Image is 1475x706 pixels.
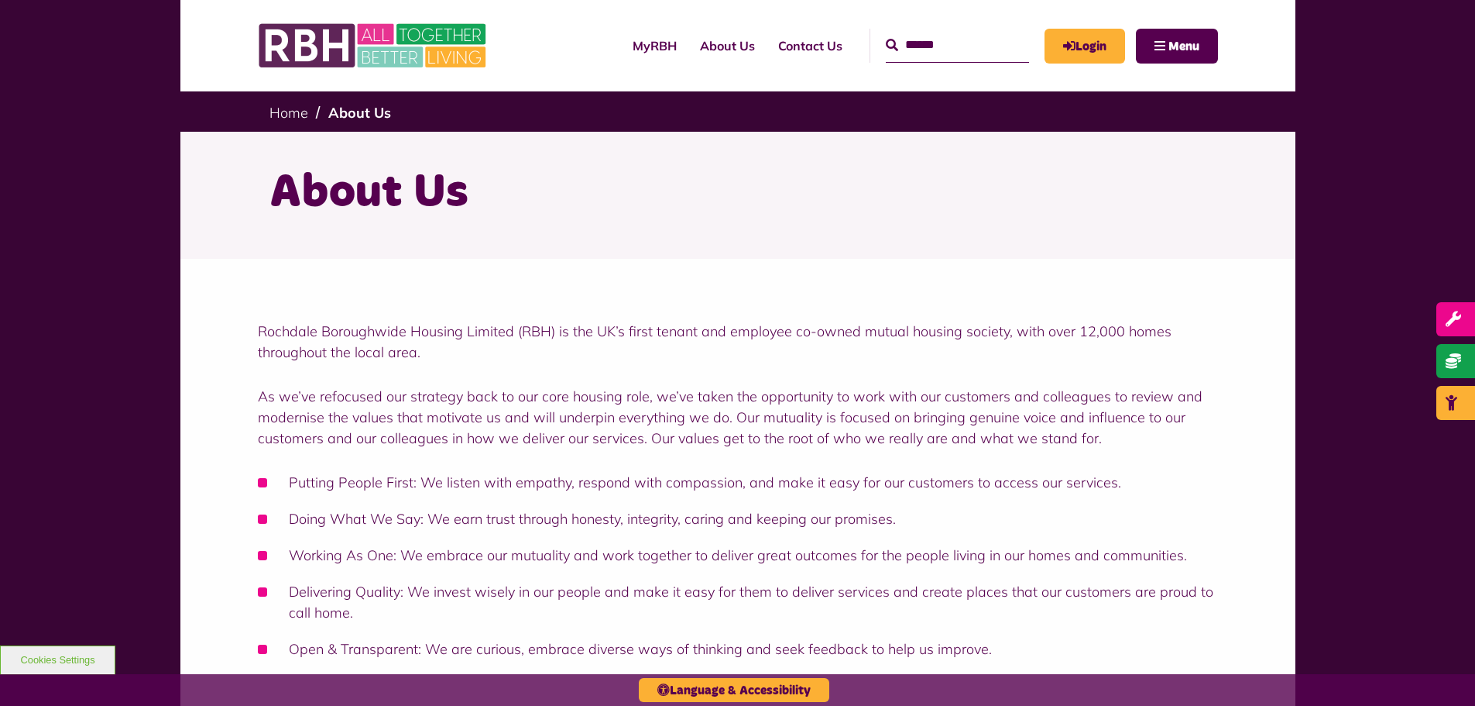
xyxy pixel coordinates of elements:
[1168,40,1199,53] span: Menu
[258,321,1218,363] p: Rochdale Boroughwide Housing Limited (RBH) is the UK’s first tenant and employee co-owned mutual ...
[269,163,1206,223] h1: About Us
[621,25,688,67] a: MyRBH
[258,386,1218,449] p: As we’ve refocused our strategy back to our core housing role, we’ve taken the opportunity to wor...
[767,25,854,67] a: Contact Us
[258,639,1218,660] li: Open & Transparent: We are curious, embrace diverse ways of thinking and seek feedback to help us...
[269,104,308,122] a: Home
[688,25,767,67] a: About Us
[1136,29,1218,64] button: Navigation
[258,508,1218,529] li: Doing What We Say: We earn trust through honesty, integrity, caring and keeping our promises.
[1045,29,1125,64] a: MyRBH
[258,15,490,76] img: RBH
[639,678,829,702] button: Language & Accessibility
[258,472,1218,493] li: Putting People First: We listen with empathy, respond with compassion, and make it easy for our c...
[258,581,1218,623] li: Delivering Quality: We invest wisely in our people and make it easy for them to deliver services ...
[1405,636,1475,706] iframe: Netcall Web Assistant for live chat
[258,545,1218,566] li: Working As One: We embrace our mutuality and work together to deliver great outcomes for the peop...
[328,104,391,122] a: About Us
